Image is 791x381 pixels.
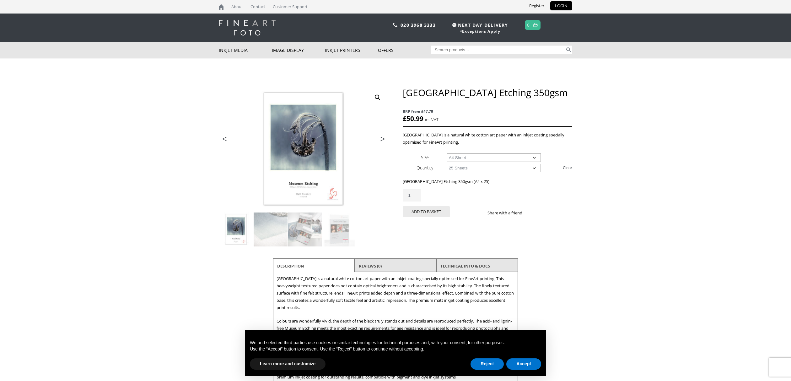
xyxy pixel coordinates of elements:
a: Inkjet Printers [325,42,378,58]
img: Hahnemuhle Museum Etching 350gsm [219,213,253,246]
p: We and selected third parties use cookies or similar technologies for technical purposes and, wit... [250,340,541,346]
a: 020 3968 3333 [401,22,436,28]
label: Quantity [417,165,433,171]
img: Hahnemuhle Museum Etching 350gsm [219,87,388,212]
button: Search [565,46,572,54]
span: NEXT DAY DELIVERY [451,21,508,29]
p: Colours are wonderfully vivid, the depth of the black truly stands out and details are reproduced... [277,317,514,339]
input: Search products… [431,46,565,54]
p: [GEOGRAPHIC_DATA] is a natural white cotton art paper with an inkjet coating specially optimised ... [403,131,572,146]
p: Use the “Accept” button to consent. Use the “Reject” button to continue without accepting. [250,346,541,352]
h1: [GEOGRAPHIC_DATA] Etching 350gsm [403,87,572,98]
a: Description [277,260,304,272]
img: Hahnemuhle Museum Etching 350gsm - Image 3 [288,213,322,246]
button: Learn more and customize [250,358,326,370]
button: Add to basket [403,206,450,217]
a: TECHNICAL INFO & DOCS [440,260,490,272]
span: £ [403,114,406,123]
img: basket.svg [533,23,538,27]
span: RRP from £47.79 [403,108,572,115]
img: phone.svg [393,23,397,27]
button: Accept [506,358,541,370]
a: View full-screen image gallery [372,92,383,103]
p: [GEOGRAPHIC_DATA] Etching 350gsm (A4 x 25) [403,178,572,185]
img: Hahnemuhle Museum Etching 350gsm - Image 2 [388,87,558,212]
a: Register [525,1,549,10]
p: Share with a friend [487,209,530,217]
a: Image Display [272,42,325,58]
a: Offers [378,42,431,58]
a: LOGIN [550,1,572,10]
p: [GEOGRAPHIC_DATA] is a natural white cotton art paper with an inkjet coating specially optimised ... [277,275,514,311]
label: Size [421,154,429,160]
bdi: 50.99 [403,114,423,123]
input: Product quantity [403,189,421,202]
img: Hahnemuhle Museum Etching 350gsm - Image 2 [254,213,288,246]
a: 0 [527,20,530,30]
a: Reviews (0) [359,260,382,272]
a: Exceptions Apply [462,29,500,34]
div: Notice [240,325,551,381]
a: Inkjet Media [219,42,272,58]
img: time.svg [452,23,456,27]
img: logo-white.svg [219,20,276,36]
a: Clear options [563,163,572,173]
img: Hahnemuhle Museum Etching 350gsm - Image 4 [323,213,357,246]
button: Reject [471,358,504,370]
